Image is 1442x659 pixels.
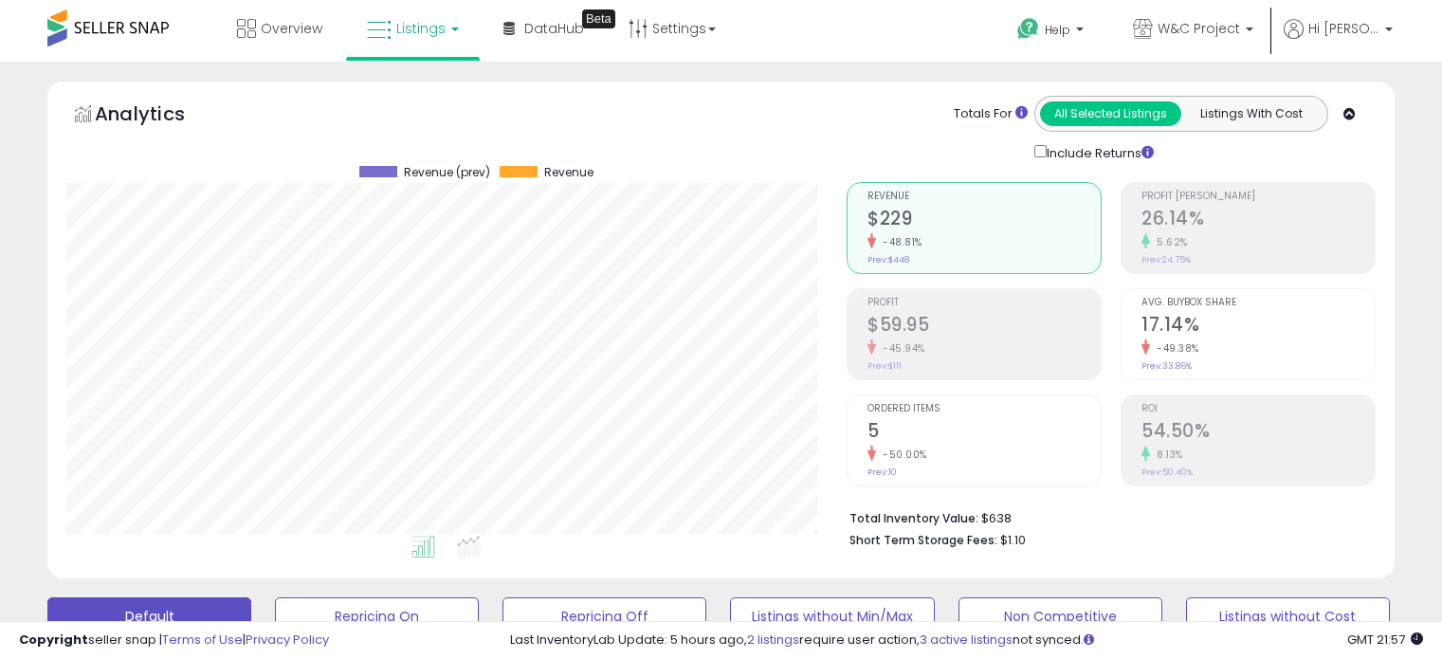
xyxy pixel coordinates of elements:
span: Hi [PERSON_NAME] [1308,19,1379,38]
small: -45.94% [876,341,925,356]
div: seller snap | | [19,632,329,650]
button: All Selected Listings [1040,101,1181,126]
span: Profit [867,298,1101,308]
span: DataHub [524,19,584,38]
small: Prev: $111 [867,360,902,372]
div: Tooltip anchor [582,9,615,28]
span: Avg. Buybox Share [1141,298,1375,308]
small: 5.62% [1150,235,1188,249]
small: -48.81% [876,235,922,249]
h2: 17.14% [1141,314,1375,339]
span: Listings [396,19,446,38]
span: Revenue [867,192,1101,202]
h2: $229 [867,208,1101,233]
a: 2 listings [747,631,799,649]
h5: Analytics [95,101,222,132]
button: Listings without Min/Max [730,597,934,635]
span: ROI [1141,404,1375,414]
span: Revenue [544,166,593,179]
div: Last InventoryLab Update: 5 hours ago, require user action, not synced. [510,632,1423,650]
small: -49.38% [1150,341,1199,356]
a: Help [1002,3,1103,62]
h2: 26.14% [1141,208,1375,233]
button: Default [47,597,251,635]
small: Prev: 33.86% [1141,360,1192,372]
span: 2025-10-10 21:57 GMT [1347,631,1423,649]
span: W&C Project [1158,19,1240,38]
b: Total Inventory Value: [849,510,978,526]
span: Profit [PERSON_NAME] [1141,192,1375,202]
span: $1.10 [1000,531,1026,549]
b: Short Term Storage Fees: [849,532,997,548]
a: Terms of Use [162,631,243,649]
span: Ordered Items [867,404,1101,414]
span: Help [1045,22,1070,38]
i: Get Help [1016,17,1040,41]
div: Totals For [954,105,1028,123]
span: Overview [261,19,322,38]
button: Listings without Cost [1186,597,1390,635]
a: Privacy Policy [246,631,329,649]
li: $638 [849,505,1361,528]
strong: Copyright [19,631,88,649]
button: Repricing On [275,597,479,635]
small: Prev: 50.40% [1141,467,1193,478]
span: Revenue (prev) [404,166,490,179]
small: 8.13% [1150,448,1183,462]
button: Non Competitive [958,597,1162,635]
h2: 54.50% [1141,420,1375,446]
div: Include Returns [1020,141,1177,163]
small: -50.00% [876,448,927,462]
button: Repricing Off [502,597,706,635]
small: Prev: 24.75% [1141,254,1191,265]
a: Hi [PERSON_NAME] [1284,19,1393,62]
button: Listings With Cost [1180,101,1322,126]
h2: 5 [867,420,1101,446]
a: 3 active listings [920,631,1013,649]
h2: $59.95 [867,314,1101,339]
small: Prev: $448 [867,254,909,265]
small: Prev: 10 [867,467,897,478]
